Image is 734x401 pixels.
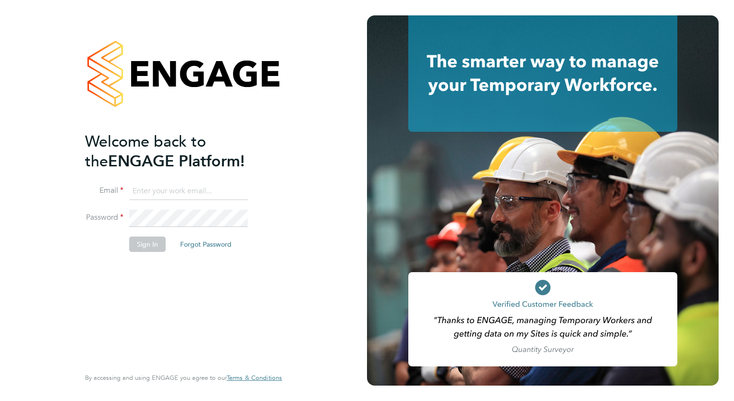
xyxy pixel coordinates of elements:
span: Terms & Conditions [227,374,282,382]
span: Welcome back to the [85,132,206,171]
button: Sign In [129,237,166,252]
a: Terms & Conditions [227,374,282,382]
span: By accessing and using ENGAGE you agree to our [85,374,282,382]
h2: ENGAGE Platform! [85,132,272,171]
input: Enter your work email... [129,183,248,200]
label: Email [85,186,123,196]
label: Password [85,213,123,223]
button: Forgot Password [172,237,239,252]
